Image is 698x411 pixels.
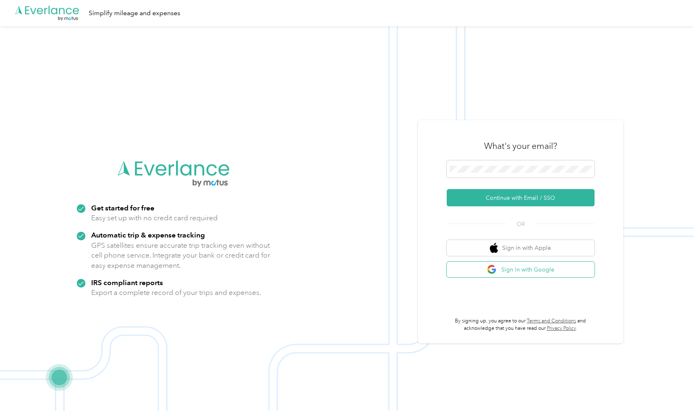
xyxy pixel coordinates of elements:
strong: Get started for free [91,203,154,212]
span: OR [506,220,535,228]
a: Terms and Conditions [527,318,576,324]
img: apple logo [490,243,498,253]
a: Privacy Policy [547,325,576,331]
p: By signing up, you agree to our and acknowledge that you have read our . [447,317,595,332]
button: apple logoSign in with Apple [447,240,595,256]
strong: Automatic trip & expense tracking [91,231,205,239]
button: Continue with Email / SSO [447,189,595,206]
img: google logo [487,265,497,275]
h3: What's your email? [484,140,557,152]
p: Easy set up with no credit card required [91,213,218,223]
button: google logoSign in with Google [447,262,595,278]
div: Simplify mileage and expenses [89,8,180,18]
p: Export a complete record of your trips and expenses. [91,288,261,298]
strong: IRS compliant reports [91,278,163,287]
p: GPS satellites ensure accurate trip tracking even without cell phone service. Integrate your bank... [91,240,271,271]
